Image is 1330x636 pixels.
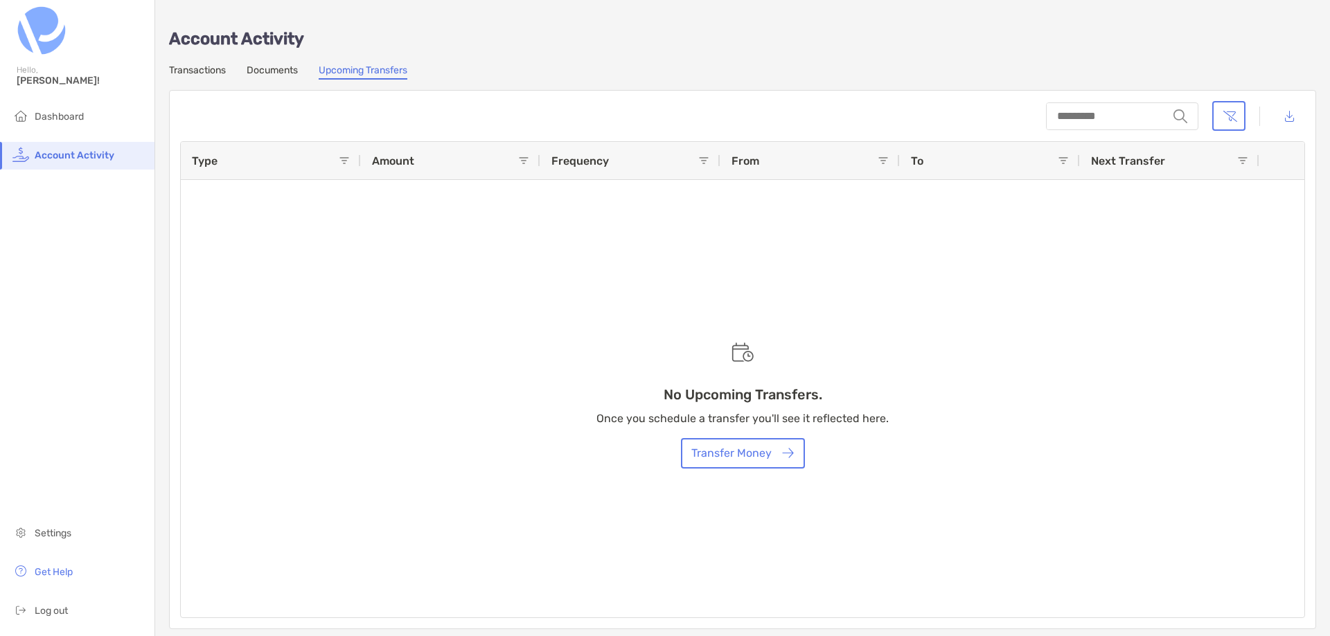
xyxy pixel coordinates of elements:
[247,64,298,80] a: Documents
[319,64,407,80] a: Upcoming Transfers
[17,75,146,87] span: [PERSON_NAME]!
[12,563,29,579] img: get-help icon
[35,111,84,122] span: Dashboard
[664,386,822,403] h3: No Upcoming Transfers.
[681,438,805,469] button: Transfer Money
[35,605,68,617] span: Log out
[35,566,73,578] span: Get Help
[35,149,114,161] span: Account Activity
[12,524,29,540] img: settings icon
[12,146,29,163] img: activity icon
[169,64,226,80] a: Transactions
[1173,109,1187,123] img: input icon
[1212,101,1245,131] button: Clear filters
[731,343,754,362] img: Empty state scheduled
[782,448,794,458] img: button icon
[35,527,71,539] span: Settings
[169,30,1316,48] p: Account Activity
[596,410,889,427] p: Once you schedule a transfer you'll see it reflected here.
[17,6,66,55] img: Zoe Logo
[12,107,29,124] img: household icon
[12,601,29,618] img: logout icon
